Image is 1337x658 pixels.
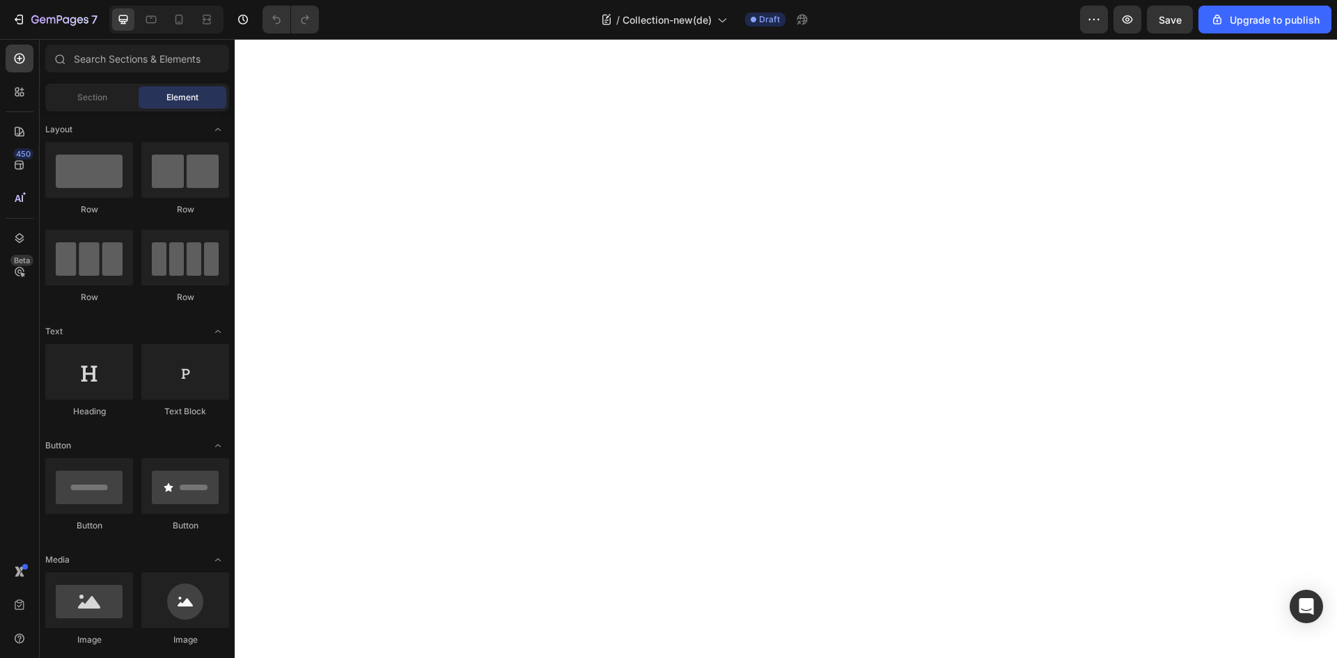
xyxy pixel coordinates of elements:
[45,634,133,646] div: Image
[45,554,70,566] span: Media
[6,6,104,33] button: 7
[45,45,229,72] input: Search Sections & Elements
[141,519,229,532] div: Button
[1147,6,1193,33] button: Save
[207,549,229,571] span: Toggle open
[1159,14,1182,26] span: Save
[235,39,1337,658] iframe: Design area
[45,123,72,136] span: Layout
[141,405,229,418] div: Text Block
[45,203,133,216] div: Row
[45,519,133,532] div: Button
[207,320,229,343] span: Toggle open
[91,11,97,28] p: 7
[45,291,133,304] div: Row
[759,13,780,26] span: Draft
[13,148,33,159] div: 450
[45,405,133,418] div: Heading
[623,13,712,27] span: Collection-new(de)
[10,255,33,266] div: Beta
[77,91,107,104] span: Section
[616,13,620,27] span: /
[207,434,229,457] span: Toggle open
[1290,590,1323,623] div: Open Intercom Messenger
[1198,6,1331,33] button: Upgrade to publish
[207,118,229,141] span: Toggle open
[263,6,319,33] div: Undo/Redo
[166,91,198,104] span: Element
[1210,13,1320,27] div: Upgrade to publish
[141,291,229,304] div: Row
[45,325,63,338] span: Text
[45,439,71,452] span: Button
[141,634,229,646] div: Image
[141,203,229,216] div: Row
